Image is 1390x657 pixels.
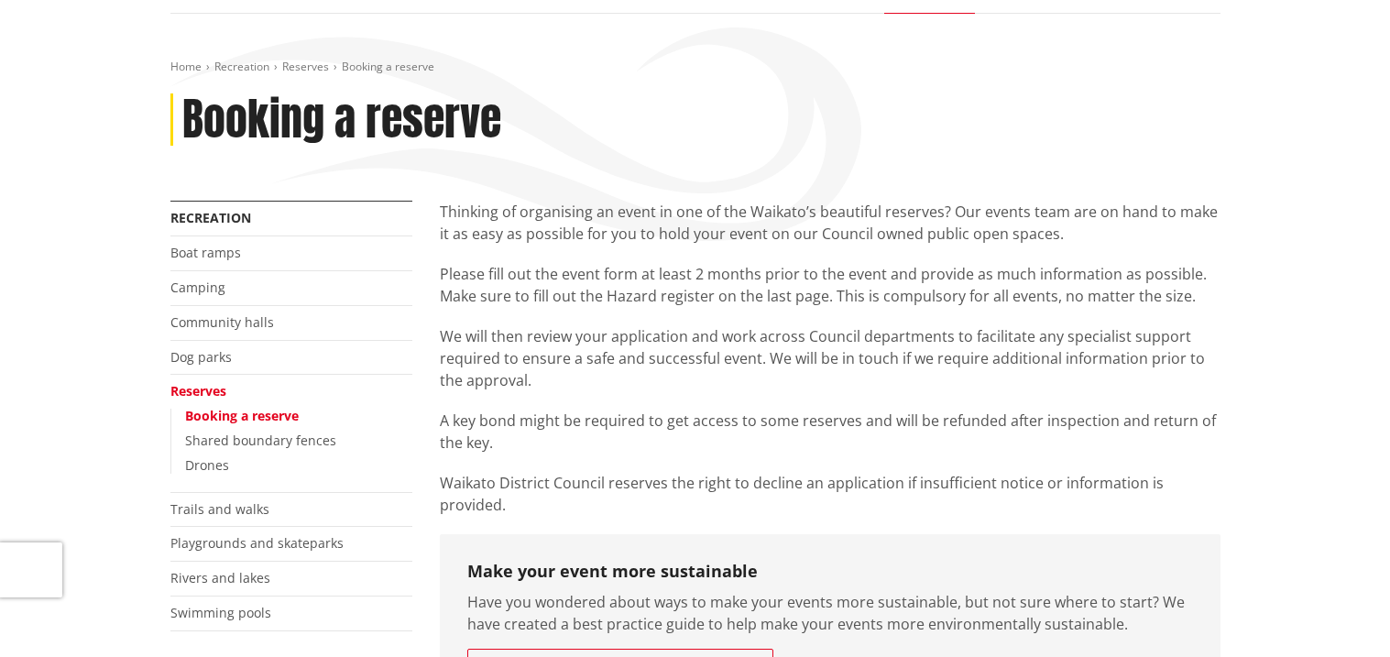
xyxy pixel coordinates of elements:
[440,201,1220,245] p: Thinking of organising an event in one of the Waikato’s beautiful reserves? Our events team are o...
[440,263,1220,307] p: Please fill out the event form at least 2 months prior to the event and provide as much informati...
[282,59,329,74] a: Reserves
[467,591,1193,635] p: Have you wondered about ways to make your events more sustainable, but not sure where to start? W...
[342,59,434,74] span: Booking a reserve
[170,534,344,552] a: Playgrounds and skateparks
[170,60,1220,75] nav: breadcrumb
[170,604,271,621] a: Swimming pools
[170,313,274,331] a: Community halls
[170,209,251,226] a: Recreation
[170,244,241,261] a: Boat ramps
[467,562,1193,582] h3: Make your event more sustainable
[170,279,225,296] a: Camping
[170,382,226,400] a: Reserves
[170,59,202,74] a: Home
[185,456,229,474] a: Drones
[214,59,269,74] a: Recreation
[185,432,336,449] a: Shared boundary fences
[170,500,269,518] a: Trails and walks
[1306,580,1372,646] iframe: Messenger Launcher
[170,569,270,586] a: Rivers and lakes
[440,325,1220,391] p: We will then review your application and work across Council departments to facilitate any specia...
[440,410,1220,454] p: A key bond might be required to get access to some reserves and will be refunded after inspection...
[440,472,1220,516] p: Waikato District Council reserves the right to decline an application if insufficient notice or i...
[185,407,299,424] a: Booking a reserve
[182,93,501,147] h1: Booking a reserve
[170,348,232,366] a: Dog parks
